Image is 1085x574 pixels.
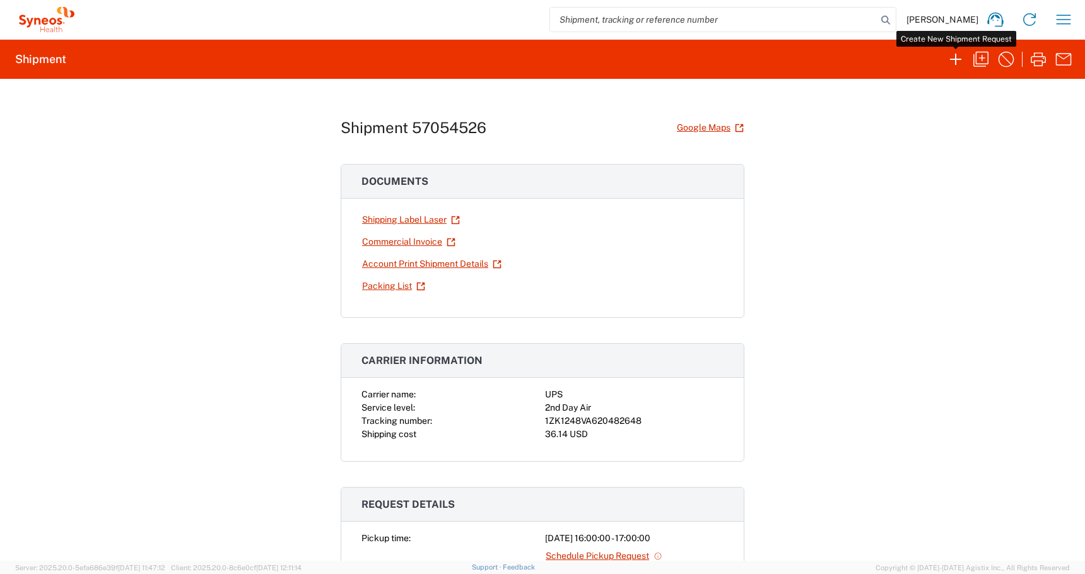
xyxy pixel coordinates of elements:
div: [DATE] 16:00:00 - 17:00:00 [545,532,724,545]
span: [DATE] 11:47:12 [118,564,165,571]
span: [PERSON_NAME] [906,14,978,25]
div: 1ZK1248VA620482648 [545,414,724,428]
div: 36.14 USD [545,428,724,441]
a: Feedback [503,563,535,571]
span: Client: 2025.20.0-8c6e0cf [171,564,302,571]
a: Schedule Pickup Request [545,545,663,567]
span: Request details [361,498,455,510]
a: Commercial Invoice [361,231,456,253]
span: Copyright © [DATE]-[DATE] Agistix Inc., All Rights Reserved [876,562,1070,573]
a: Google Maps [676,117,744,139]
div: UPS [545,388,724,401]
a: Shipping Label Laser [361,209,460,231]
span: Documents [361,175,428,187]
span: Shipping cost [361,429,416,439]
span: Carrier name: [361,389,416,399]
div: 2nd Day Air [545,401,724,414]
h2: Shipment [15,52,66,67]
h1: Shipment 57054526 [341,119,486,137]
a: Packing List [361,275,426,297]
span: Server: 2025.20.0-5efa686e39f [15,564,165,571]
span: Pickup time: [361,533,411,543]
input: Shipment, tracking or reference number [550,8,877,32]
span: Carrier information [361,354,483,366]
span: Service level: [361,402,415,413]
a: Support [472,563,503,571]
a: Account Print Shipment Details [361,253,502,275]
span: [DATE] 12:11:14 [256,564,302,571]
span: Tracking number: [361,416,432,426]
